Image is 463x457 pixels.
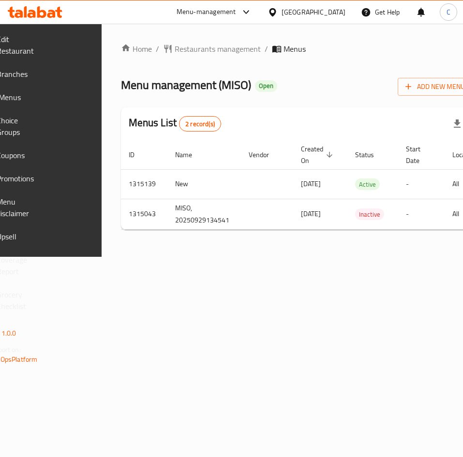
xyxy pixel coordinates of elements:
td: MISO, 20250929134541 [167,199,241,229]
div: Menu-management [177,6,236,18]
span: Name [175,149,205,161]
span: Created On [301,143,336,166]
td: 1315139 [121,169,167,199]
li: / [156,43,159,55]
div: [GEOGRAPHIC_DATA] [282,7,345,17]
a: Restaurants management [163,43,261,55]
span: Menu management ( MISO ) [121,74,251,96]
div: Total records count [179,116,221,132]
span: Start Date [406,143,433,166]
span: C [447,7,450,17]
span: Inactive [355,209,384,220]
span: Open [255,82,277,90]
span: Restaurants management [175,43,261,55]
td: - [398,169,445,199]
span: Vendor [249,149,282,161]
span: Active [355,179,380,190]
h2: Menus List [129,116,221,132]
span: 1.0.0 [1,327,16,339]
td: New [167,169,241,199]
span: 2 record(s) [179,119,221,129]
div: Open [255,80,277,92]
a: Home [121,43,152,55]
span: [DATE] [301,177,321,190]
td: 1315043 [121,199,167,229]
td: - [398,199,445,229]
span: Menus [284,43,306,55]
span: ID [129,149,147,161]
span: Status [355,149,387,161]
li: / [265,43,268,55]
span: [DATE] [301,207,321,220]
